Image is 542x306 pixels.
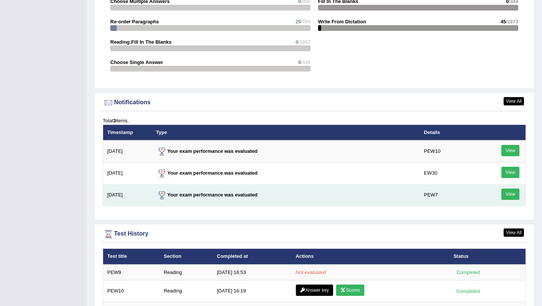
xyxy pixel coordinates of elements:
[296,269,326,275] em: Not evaluated
[103,280,160,302] td: PEW10
[420,184,480,206] td: PEW7
[103,265,160,280] td: PEW9
[156,170,258,176] strong: Your exam performance was evaluated
[504,97,524,105] a: View All
[213,249,291,265] th: Completed at
[103,228,526,240] div: Test History
[103,97,526,108] div: Notifications
[113,118,116,123] b: 3
[336,285,364,296] a: Scores
[501,19,506,24] span: 45
[110,39,172,45] strong: Reading:Fill In The Blanks
[420,140,480,163] td: PEW10
[301,19,311,24] span: /784
[156,192,258,198] strong: Your exam performance was evaluated
[301,59,311,65] span: /336
[454,287,483,295] div: Completed
[298,39,311,45] span: /1097
[103,249,160,265] th: Test title
[501,189,519,200] a: View
[292,249,449,265] th: Actions
[213,265,291,280] td: [DATE] 16:53
[318,19,366,24] strong: Write From Dictation
[449,249,526,265] th: Status
[156,148,258,154] strong: Your exam performance was evaluated
[103,163,152,184] td: [DATE]
[110,19,159,24] strong: Re-order Paragraphs
[454,268,483,276] div: Completed
[213,280,291,302] td: [DATE] 16:19
[103,184,152,206] td: [DATE]
[160,265,213,280] td: Reading
[160,249,213,265] th: Section
[504,228,524,237] a: View All
[506,19,518,24] span: /2873
[103,117,526,124] div: Total items.
[296,285,333,296] a: Answer key
[420,163,480,184] td: EW30
[501,145,519,156] a: View
[501,167,519,178] a: View
[160,280,213,302] td: Reading
[420,125,480,140] th: Details
[298,59,301,65] span: 0
[110,59,163,65] strong: Choose Single Answer
[295,19,301,24] span: 25
[152,125,420,140] th: Type
[295,39,298,45] span: 0
[103,125,152,140] th: Timestamp
[103,140,152,163] td: [DATE]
